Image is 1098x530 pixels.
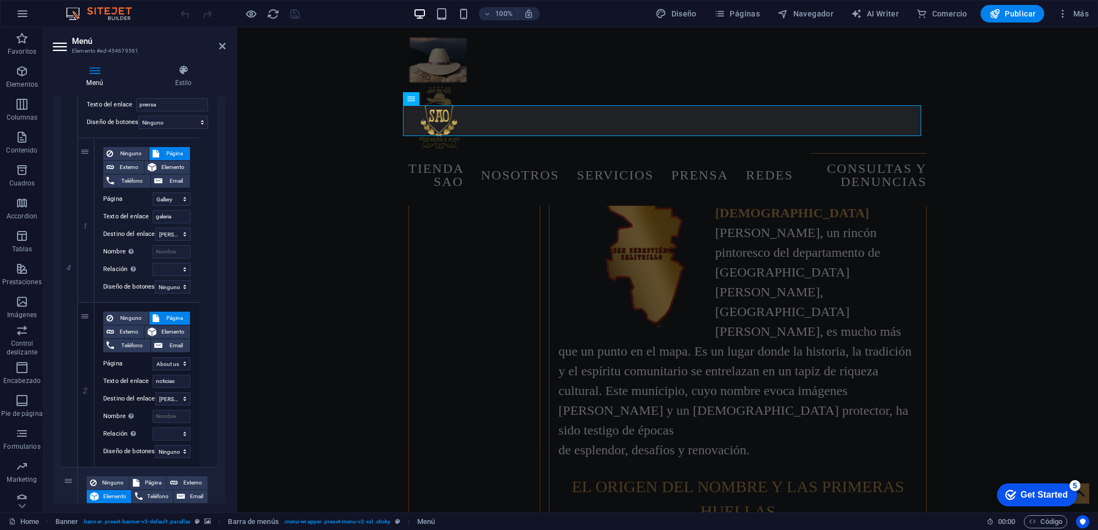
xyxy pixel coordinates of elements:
[479,7,518,20] button: 100%
[998,515,1015,528] span: 00 00
[195,518,200,525] i: Este elemento es un preajuste personalizable
[103,339,150,352] button: Teléfono
[987,515,1016,528] h6: Tiempo de la sesión
[100,476,126,489] span: Ninguno
[72,36,226,46] h2: Menú
[651,5,701,22] button: Diseño
[395,518,400,525] i: Este elemento es un preajuste personalizable
[773,5,838,22] button: Navegador
[166,174,187,188] span: Email
[103,263,153,276] label: Relación
[103,193,153,206] label: Página
[153,375,191,388] input: Texto del enlace...
[103,210,153,223] label: Texto del enlace
[6,80,38,89] p: Elementos
[103,174,150,188] button: Teléfono
[117,161,141,174] span: Externo
[1006,517,1007,526] span: :
[166,339,187,352] span: Email
[87,490,131,503] button: Elemento
[53,65,141,88] h4: Menú
[7,113,38,122] p: Columnas
[188,490,204,503] span: Email
[87,116,138,129] label: Diseño de botones
[3,442,40,451] p: Formularios
[103,147,149,160] button: Ninguno
[146,490,170,503] span: Teléfono
[153,245,191,258] input: Nombre
[72,46,204,56] h3: Elemento #ed-454679561
[82,515,191,528] span: . banner .preset-banner-v3-default .parallax
[103,312,149,325] button: Ninguno
[103,392,155,405] label: Destino del enlace
[144,161,191,174] button: Elemento
[55,515,435,528] nav: breadcrumb
[77,222,93,230] em: 1
[160,161,187,174] span: Elemento
[1053,5,1093,22] button: Más
[163,147,187,160] span: Página
[1024,515,1067,528] button: Código
[710,5,764,22] button: Páginas
[103,161,144,174] button: Externo
[102,490,128,503] span: Elemento
[153,210,191,223] input: Texto del enlace...
[144,325,191,339] button: Elemento
[9,179,35,188] p: Cuadros
[117,174,147,188] span: Teléfono
[116,312,145,325] span: Ninguno
[916,8,967,19] span: Comercio
[116,147,145,160] span: Ninguno
[9,515,39,528] a: Haz clic para cancelar la selección y doble clic para abrir páginas
[524,9,534,19] i: Al redimensionar, ajustar el nivel de zoom automáticamente para ajustarse al dispositivo elegido.
[912,5,972,22] button: Comercio
[651,5,701,22] div: Diseño (Ctrl+Alt+Y)
[714,8,760,19] span: Páginas
[60,263,76,272] em: 4
[266,7,279,20] button: reload
[130,476,167,489] button: Página
[143,476,164,489] span: Página
[7,475,37,484] p: Marketing
[160,325,187,339] span: Elemento
[1076,515,1089,528] button: Usercentrics
[81,2,92,13] div: 5
[103,357,153,370] label: Página
[7,311,37,319] p: Imágenes
[989,8,1036,19] span: Publicar
[55,515,79,528] span: Haz clic para seleccionar y doble clic para editar
[151,174,191,188] button: Email
[149,312,190,325] button: Página
[117,339,147,352] span: Teléfono
[87,476,129,489] button: Ninguno
[32,12,80,22] div: Get Started
[2,278,41,286] p: Prestaciones
[153,410,191,423] input: Nombre
[149,147,190,160] button: Página
[132,490,173,503] button: Teléfono
[204,518,211,525] i: Este elemento contiene un fondo
[103,228,155,241] label: Destino del enlace
[656,8,697,19] span: Diseño
[103,427,153,441] label: Relación
[1029,515,1062,528] span: Código
[417,515,435,528] span: Haz clic para seleccionar y doble clic para editar
[9,5,89,29] div: Get Started 5 items remaining, 0% complete
[3,376,41,385] p: Encabezado
[103,325,144,339] button: Externo
[847,5,903,22] button: AI Writer
[103,245,153,258] label: Nombre
[163,312,187,325] span: Página
[103,410,153,423] label: Nombre
[8,47,36,56] p: Favoritos
[7,212,37,221] p: Accordion
[1057,8,1089,19] span: Más
[136,98,208,111] input: Texto del enlace...
[103,445,155,458] label: Diseño de botones
[167,476,208,489] button: Externo
[495,7,513,20] h6: 100%
[117,325,141,339] span: Externo
[173,490,208,503] button: Email
[228,515,278,528] span: Haz clic para seleccionar y doble clic para editar
[63,7,145,20] img: Editor Logo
